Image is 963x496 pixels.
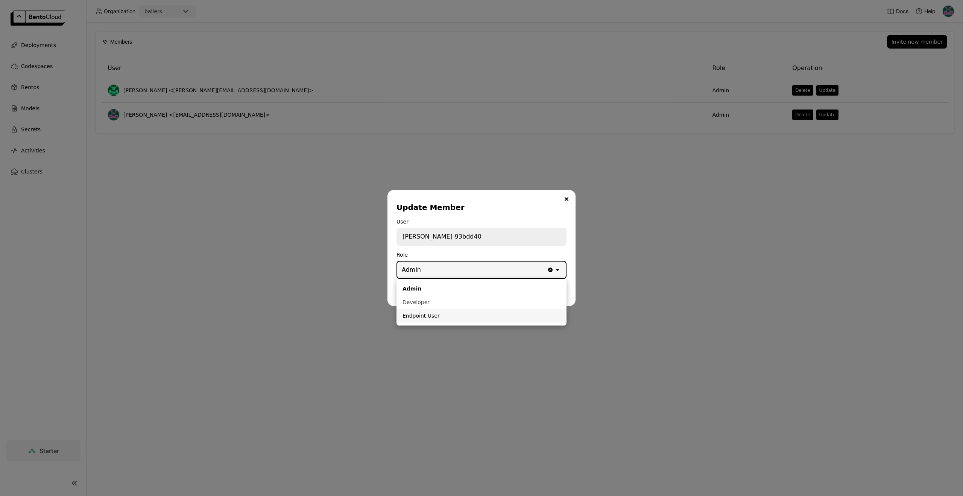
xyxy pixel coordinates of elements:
[403,312,560,320] div: Endpoint User
[396,219,567,225] div: User
[402,265,421,274] div: Admin
[387,190,576,306] div: dialog
[403,298,560,306] div: Developer
[396,252,567,258] div: Role
[562,195,571,204] button: Close
[547,266,554,273] svg: Clear value
[403,285,560,292] div: Admin
[554,266,561,274] svg: open
[396,279,567,326] ul: Menu
[396,202,564,213] div: Update Member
